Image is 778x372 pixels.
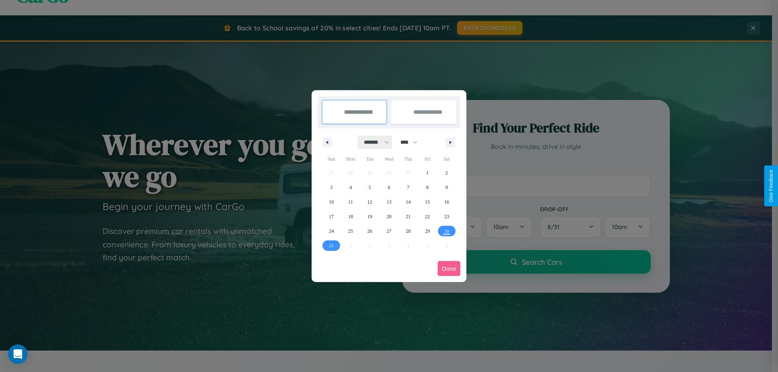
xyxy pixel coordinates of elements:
button: 11 [341,195,360,209]
span: 17 [329,209,334,224]
span: 11 [348,195,353,209]
button: 16 [437,195,456,209]
span: 28 [406,224,410,238]
span: 27 [387,224,391,238]
button: 6 [379,180,398,195]
span: 30 [444,224,449,238]
button: 29 [418,224,437,238]
button: 20 [379,209,398,224]
span: 24 [329,224,334,238]
button: 4 [341,180,360,195]
span: Sun [322,153,341,166]
span: 31 [329,238,334,253]
span: 25 [348,224,353,238]
span: 14 [406,195,410,209]
span: Thu [399,153,418,166]
button: 31 [322,238,341,253]
span: 6 [388,180,390,195]
button: 25 [341,224,360,238]
span: 2 [445,166,448,180]
button: 22 [418,209,437,224]
span: Sat [437,153,456,166]
button: 30 [437,224,456,238]
span: 12 [368,195,372,209]
button: 17 [322,209,341,224]
button: 14 [399,195,418,209]
span: 19 [368,209,372,224]
span: 3 [330,180,333,195]
button: 27 [379,224,398,238]
span: 16 [444,195,449,209]
span: Fri [418,153,437,166]
button: 19 [360,209,379,224]
span: 10 [329,195,334,209]
button: 23 [437,209,456,224]
button: 18 [341,209,360,224]
span: 20 [387,209,391,224]
span: 8 [426,180,429,195]
div: Give Feedback [768,170,774,202]
button: 24 [322,224,341,238]
span: 23 [444,209,449,224]
button: 5 [360,180,379,195]
button: 8 [418,180,437,195]
span: 26 [368,224,372,238]
button: 12 [360,195,379,209]
span: 18 [348,209,353,224]
span: 1 [426,166,429,180]
span: 15 [425,195,430,209]
button: Done [438,261,460,276]
button: 9 [437,180,456,195]
button: 15 [418,195,437,209]
span: 13 [387,195,391,209]
button: 13 [379,195,398,209]
span: Mon [341,153,360,166]
span: Tue [360,153,379,166]
span: Wed [379,153,398,166]
span: 4 [349,180,352,195]
button: 3 [322,180,341,195]
button: 7 [399,180,418,195]
button: 26 [360,224,379,238]
button: 28 [399,224,418,238]
span: 21 [406,209,410,224]
span: 29 [425,224,430,238]
button: 2 [437,166,456,180]
span: 9 [445,180,448,195]
button: 1 [418,166,437,180]
span: 5 [369,180,371,195]
button: 21 [399,209,418,224]
button: 10 [322,195,341,209]
span: 22 [425,209,430,224]
span: 7 [407,180,409,195]
div: Open Intercom Messenger [8,344,28,364]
